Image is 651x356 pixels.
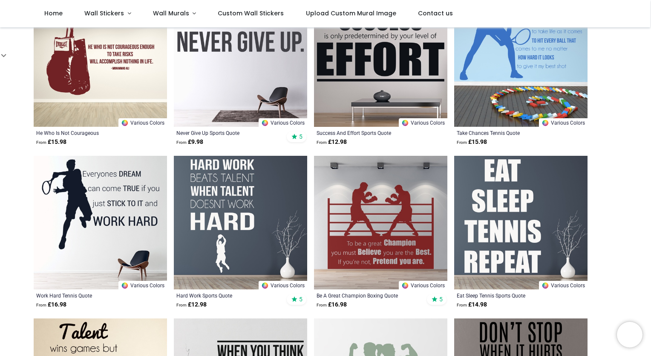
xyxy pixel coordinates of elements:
[44,9,63,18] span: Home
[36,140,46,145] span: From
[317,138,347,146] strong: £ 12.98
[34,156,167,289] img: Work Hard Tennis Quote Wall Sticker
[36,292,139,299] a: Work Hard Tennis Quote
[317,292,419,299] a: Be A Great Champion Boxing Quote
[317,301,347,309] strong: £ 16.98
[317,140,327,145] span: From
[306,9,396,18] span: Upload Custom Mural Image
[118,281,167,289] a: Various Colors
[457,140,467,145] span: From
[121,119,129,127] img: Color Wheel
[153,9,189,18] span: Wall Murals
[261,119,269,127] img: Color Wheel
[539,281,588,289] a: Various Colors
[317,129,419,136] a: Success And Effort Sports Quote
[401,119,409,127] img: Color Wheel
[36,301,66,309] strong: £ 16.98
[36,303,46,307] span: From
[176,292,279,299] a: Hard Work Sports Quote
[617,322,642,347] iframe: Brevo live chat
[176,140,187,145] span: From
[299,295,302,303] span: 5
[174,156,307,289] img: Hard Work Sports Quote Wall Sticker
[36,138,66,146] strong: £ 15.98
[457,301,487,309] strong: £ 14.98
[259,281,307,289] a: Various Colors
[176,138,203,146] strong: £ 9.98
[454,156,588,289] img: Eat Sleep Tennis Sports Quote Wall Sticker
[176,129,279,136] a: Never Give Up Sports Quote
[457,303,467,307] span: From
[542,282,549,289] img: Color Wheel
[176,301,207,309] strong: £ 12.98
[299,133,302,140] span: 5
[314,156,447,289] img: Be A Great Champion Boxing Quote Wall Sticker
[457,292,559,299] a: Eat Sleep Tennis Sports Quote
[457,138,487,146] strong: £ 15.98
[539,118,588,127] a: Various Colors
[399,118,447,127] a: Various Colors
[317,303,327,307] span: From
[218,9,284,18] span: Custom Wall Stickers
[121,282,129,289] img: Color Wheel
[259,118,307,127] a: Various Colors
[399,281,447,289] a: Various Colors
[439,295,443,303] span: 5
[36,129,139,136] a: He Who Is Not Courageous [PERSON_NAME] Quote
[418,9,453,18] span: Contact us
[457,129,559,136] a: Take Chances Tennis Quote
[176,303,187,307] span: From
[84,9,124,18] span: Wall Stickers
[401,282,409,289] img: Color Wheel
[118,118,167,127] a: Various Colors
[261,282,269,289] img: Color Wheel
[542,119,549,127] img: Color Wheel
